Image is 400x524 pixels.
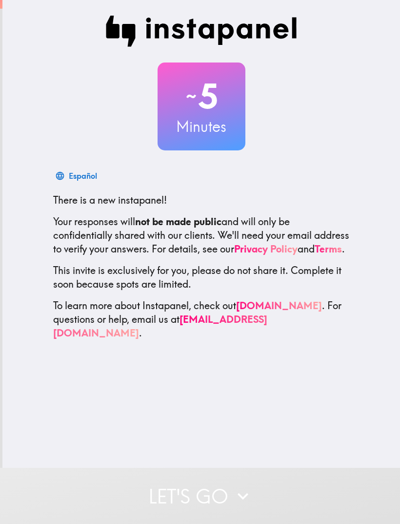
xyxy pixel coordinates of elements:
h3: Minutes [158,116,245,137]
a: [EMAIL_ADDRESS][DOMAIN_NAME] [53,313,267,339]
span: ~ [184,82,198,111]
div: Español [69,169,97,183]
p: Your responses will and will only be confidentially shared with our clients. We'll need your emai... [53,215,350,256]
p: To learn more about Instapanel, check out . For questions or help, email us at . [53,299,350,340]
h2: 5 [158,76,245,116]
a: Privacy Policy [234,243,298,255]
button: Español [53,166,101,186]
p: This invite is exclusively for you, please do not share it. Complete it soon because spots are li... [53,264,350,291]
span: There is a new instapanel! [53,194,167,206]
a: Terms [315,243,342,255]
a: [DOMAIN_NAME] [236,299,322,312]
img: Instapanel [106,16,297,47]
b: not be made public [135,215,221,228]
